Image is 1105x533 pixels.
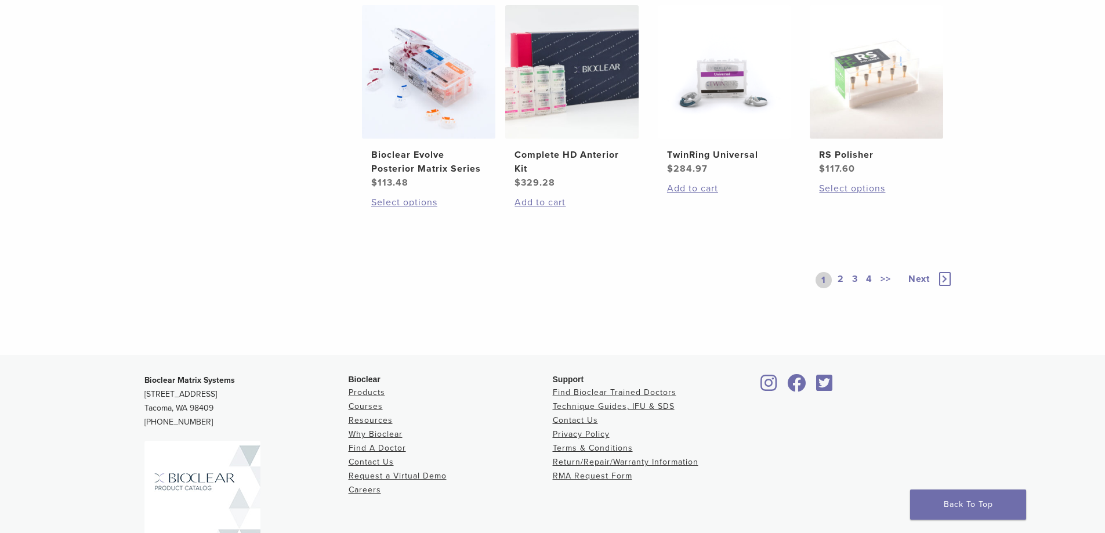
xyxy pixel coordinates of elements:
[553,443,633,453] a: Terms & Conditions
[349,443,406,453] a: Find A Doctor
[505,5,640,190] a: Complete HD Anterior KitComplete HD Anterior Kit $329.28
[515,177,521,188] span: $
[784,381,810,393] a: Bioclear
[658,5,791,139] img: TwinRing Universal
[908,273,930,285] span: Next
[553,471,632,481] a: RMA Request Form
[553,387,676,397] a: Find Bioclear Trained Doctors
[819,163,825,175] span: $
[813,381,837,393] a: Bioclear
[362,5,495,139] img: Bioclear Evolve Posterior Matrix Series
[349,375,381,384] span: Bioclear
[810,5,943,139] img: RS Polisher
[144,374,349,429] p: [STREET_ADDRESS] Tacoma, WA 98409 [PHONE_NUMBER]
[553,375,584,384] span: Support
[515,148,629,176] h2: Complete HD Anterior Kit
[371,148,486,176] h2: Bioclear Evolve Posterior Matrix Series
[667,163,708,175] bdi: 284.97
[878,272,893,288] a: >>
[819,148,934,162] h2: RS Polisher
[835,272,846,288] a: 2
[816,272,832,288] a: 1
[361,5,497,190] a: Bioclear Evolve Posterior Matrix SeriesBioclear Evolve Posterior Matrix Series $113.48
[144,375,235,385] strong: Bioclear Matrix Systems
[371,177,378,188] span: $
[819,182,934,195] a: Select options for “RS Polisher”
[371,195,486,209] a: Select options for “Bioclear Evolve Posterior Matrix Series”
[349,471,447,481] a: Request a Virtual Demo
[349,415,393,425] a: Resources
[864,272,875,288] a: 4
[809,5,944,176] a: RS PolisherRS Polisher $117.60
[515,195,629,209] a: Add to cart: “Complete HD Anterior Kit”
[553,429,610,439] a: Privacy Policy
[910,490,1026,520] a: Back To Top
[505,5,639,139] img: Complete HD Anterior Kit
[657,5,792,176] a: TwinRing UniversalTwinRing Universal $284.97
[349,429,403,439] a: Why Bioclear
[553,401,675,411] a: Technique Guides, IFU & SDS
[349,485,381,495] a: Careers
[553,415,598,425] a: Contact Us
[371,177,408,188] bdi: 113.48
[819,163,855,175] bdi: 117.60
[515,177,555,188] bdi: 329.28
[553,457,698,467] a: Return/Repair/Warranty Information
[349,457,394,467] a: Contact Us
[757,381,781,393] a: Bioclear
[349,387,385,397] a: Products
[850,272,860,288] a: 3
[667,182,782,195] a: Add to cart: “TwinRing Universal”
[349,401,383,411] a: Courses
[667,163,673,175] span: $
[667,148,782,162] h2: TwinRing Universal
